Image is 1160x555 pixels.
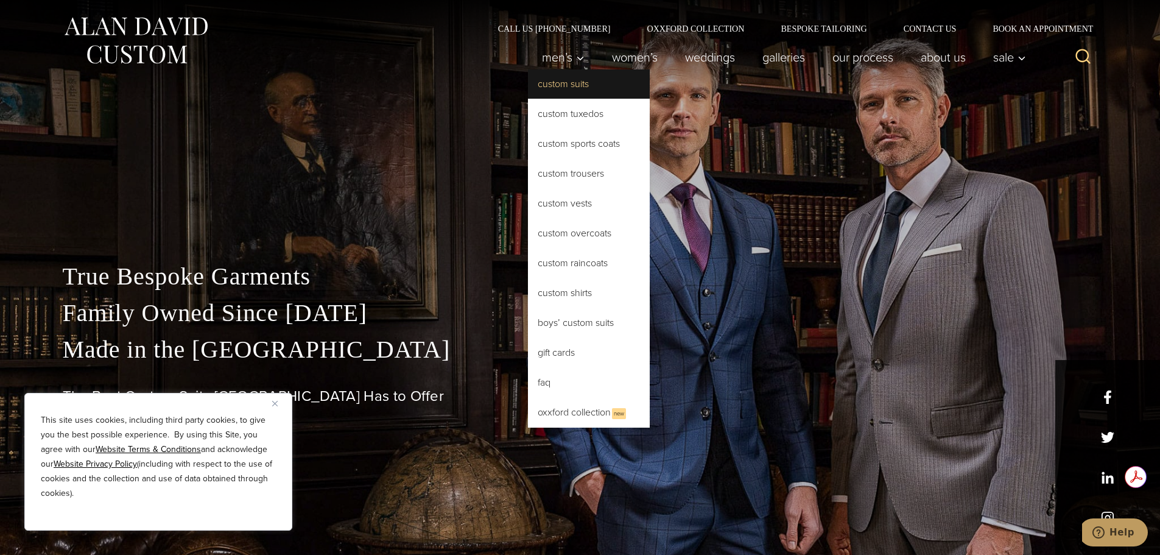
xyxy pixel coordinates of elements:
a: Boys’ Custom Suits [528,308,650,338]
a: Book an Appointment [974,24,1097,33]
a: Custom Suits [528,69,650,99]
a: FAQ [528,368,650,397]
a: Women’s [598,45,671,69]
h1: The Best Custom Suits [GEOGRAPHIC_DATA] Has to Offer [63,387,1098,405]
button: Sale sub menu toggle [979,45,1032,69]
button: Men’s sub menu toggle [528,45,598,69]
a: Oxxford Collection [628,24,762,33]
a: Our Process [818,45,907,69]
img: Alan David Custom [63,13,209,68]
a: Custom Trousers [528,159,650,188]
a: Contact Us [885,24,975,33]
a: Custom Vests [528,189,650,218]
iframe: Opens a widget where you can chat to one of our agents [1082,518,1148,549]
a: Custom Sports Coats [528,129,650,158]
a: weddings [671,45,748,69]
a: Call Us [PHONE_NUMBER] [480,24,629,33]
a: Custom Raincoats [528,249,650,278]
button: View Search Form [1069,43,1098,72]
a: Website Terms & Conditions [96,443,201,456]
img: Close [272,401,278,406]
a: Gift Cards [528,338,650,367]
a: Bespoke Tailoring [762,24,885,33]
button: Close [272,396,287,411]
a: Custom Shirts [528,278,650,308]
a: Galleries [748,45,818,69]
nav: Primary Navigation [528,45,1032,69]
a: About Us [907,45,979,69]
a: Custom Tuxedos [528,99,650,129]
p: True Bespoke Garments Family Owned Since [DATE] Made in the [GEOGRAPHIC_DATA] [63,258,1098,368]
span: New [612,408,626,419]
a: Website Privacy Policy [54,458,137,470]
a: Oxxford CollectionNew [528,398,650,428]
nav: Secondary Navigation [480,24,1098,33]
p: This site uses cookies, including third party cookies, to give you the best possible experience. ... [41,413,276,501]
a: Custom Overcoats [528,219,650,248]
